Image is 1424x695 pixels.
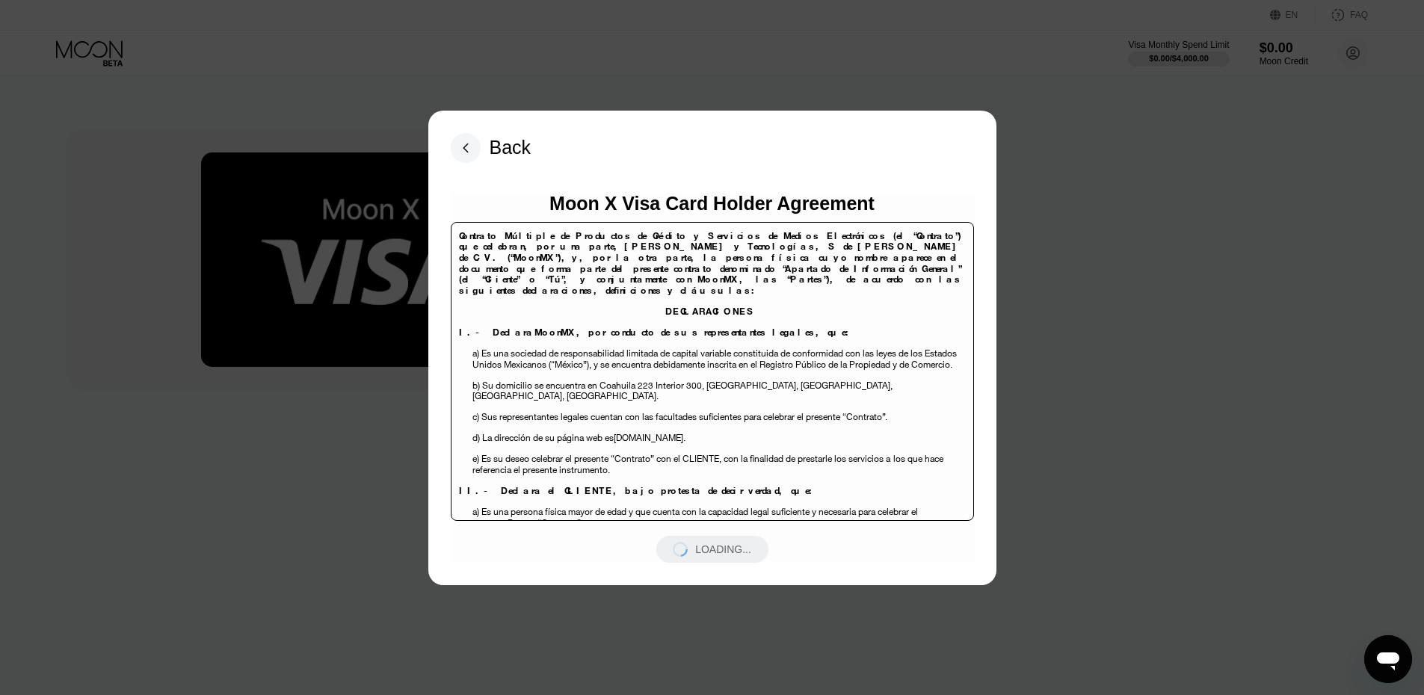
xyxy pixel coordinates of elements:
span: a) Es una persona física mayor de edad y que cuenta con la capacidad legal suficiente y necesaria... [472,505,918,529]
span: DECLARACIONES [665,305,756,318]
span: s a [879,452,890,465]
span: I.- Declara [459,326,534,339]
span: ) La dirección de su página web es [478,431,614,444]
span: ) Sus representantes legales cuentan con las facultades suficientes para celebrar el presente “Co... [477,410,887,423]
iframe: Mygtukas pranešimų langui paleisti [1364,635,1412,683]
span: e [472,452,477,465]
span: [DOMAIN_NAME]. [614,431,685,444]
span: a) Es una sociedad de responsabilidad limitada de capital variable constituida de conformidad con... [472,347,957,371]
span: II.- Declara el CLIENTE, bajo protesta de decir verdad, que: [459,484,816,497]
span: los que hace referencia el presente instrumento. [472,452,943,476]
span: , las “Partes”), de acuerdo con las siguientes declaraciones, definiciones y cláusulas: [459,273,962,297]
span: ) Es su deseo celebrar el presente “Contrato” con el CLIENTE, con la finalidad de prestarle los s... [477,452,879,465]
span: b) Su domicilio se encuentra en [472,379,597,392]
span: d [472,431,478,444]
span: Contrato Múltiple de Productos de Crédito y Servicios de Medios Electrónicos (el “Contrato”) que ... [459,229,961,253]
div: Back [490,137,531,158]
div: Back [451,133,531,163]
span: , por conducto de sus representantes legales, que: [576,326,852,339]
div: Moon X Visa Card Holder Agreement [549,193,875,214]
span: MoonMX [697,273,739,285]
span: , [GEOGRAPHIC_DATA], [GEOGRAPHIC_DATA]. [472,379,893,403]
span: [PERSON_NAME] y Tecnologías, S de [PERSON_NAME] de C.V. (“MoonMX”), [459,240,962,264]
span: c [472,410,477,423]
span: MoonMX [534,326,576,339]
span: Coahuila 223 Interior 300, [GEOGRAPHIC_DATA], [GEOGRAPHIC_DATA] [600,379,890,392]
span: y, por la otra parte, la persona física cuyo nombre aparece en el documento que forma parte del p... [459,251,961,285]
